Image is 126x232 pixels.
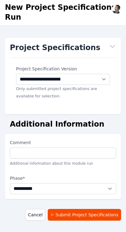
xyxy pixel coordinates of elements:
[10,159,116,168] p: Additional information about this module run
[10,175,116,182] label: Phase
[16,65,110,73] label: Project Specification Version
[48,209,121,221] button: Submit Project Specifications
[5,2,119,22] h1: New Project Specifications Run
[25,209,45,221] a: Cancel
[16,86,97,98] small: Only submitted project specifications are available for selection.
[5,119,121,129] h2: Additional Information
[10,139,116,147] label: Comment
[112,4,122,14] img: Alex Kushner
[10,43,100,53] h1: Project Specifications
